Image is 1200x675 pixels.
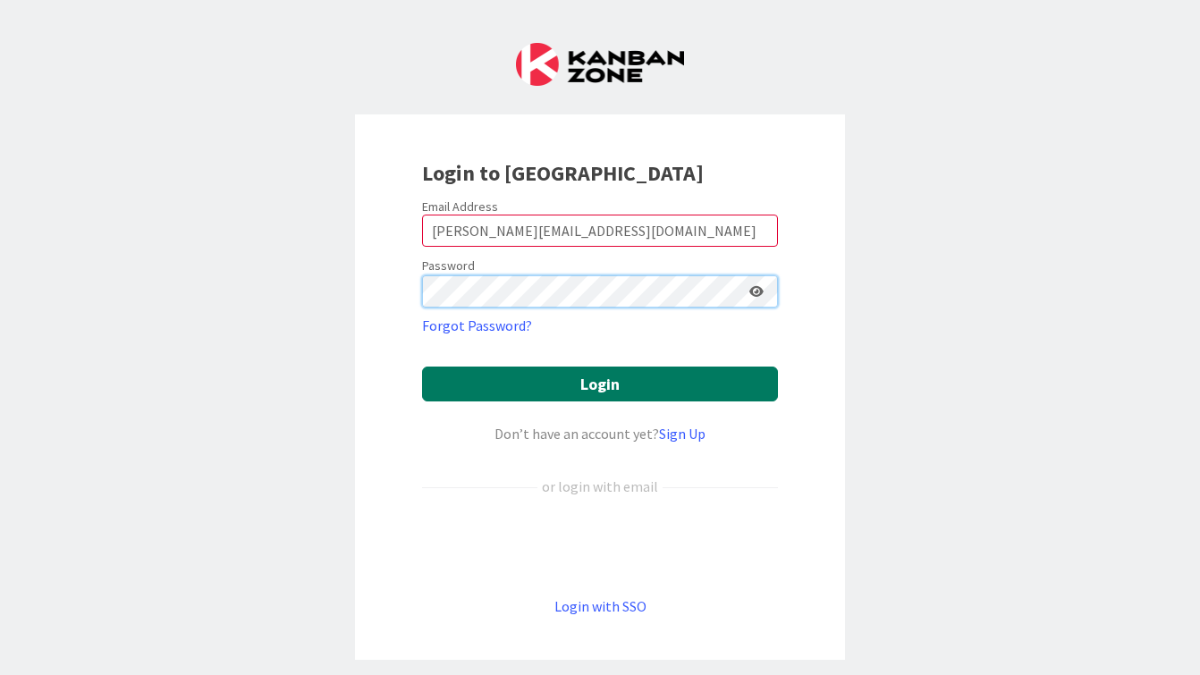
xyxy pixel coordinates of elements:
[422,423,778,444] div: Don’t have an account yet?
[554,597,646,615] a: Login with SSO
[422,315,532,336] a: Forgot Password?
[422,257,475,275] label: Password
[537,476,663,497] div: or login with email
[422,198,498,215] label: Email Address
[516,43,684,86] img: Kanban Zone
[422,367,778,401] button: Login
[413,527,787,566] iframe: Sign in with Google Button
[422,159,704,187] b: Login to [GEOGRAPHIC_DATA]
[659,425,706,443] a: Sign Up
